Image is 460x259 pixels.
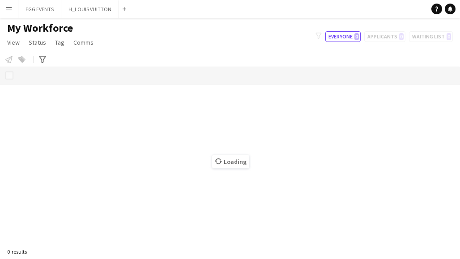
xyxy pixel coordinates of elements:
a: Tag [51,37,68,48]
span: View [7,38,20,46]
app-action-btn: Advanced filters [37,54,48,65]
button: H_LOUIS VUITTON [61,0,119,18]
a: Comms [70,37,97,48]
span: 0 [354,33,359,40]
span: My Workforce [7,21,73,35]
span: Tag [55,38,64,46]
button: EGG EVENTS [18,0,61,18]
a: View [4,37,23,48]
span: Loading [212,155,249,168]
span: Status [29,38,46,46]
a: Status [25,37,50,48]
button: Everyone0 [325,31,361,42]
span: Comms [73,38,94,46]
